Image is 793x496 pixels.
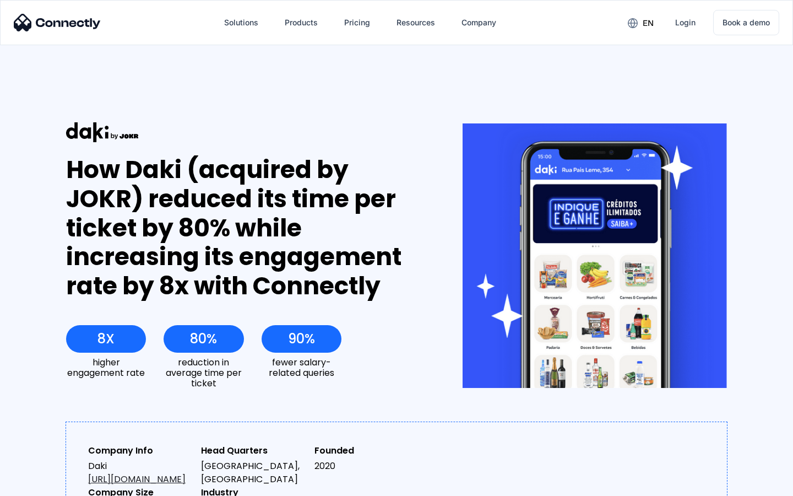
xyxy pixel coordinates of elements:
div: How Daki (acquired by JOKR) reduced its time per ticket by 80% while increasing its engagement ra... [66,155,422,301]
div: 8X [97,331,115,347]
div: fewer salary-related queries [262,357,341,378]
a: Book a demo [713,10,779,35]
a: Login [666,9,704,36]
div: reduction in average time per ticket [164,357,243,389]
div: 90% [288,331,315,347]
div: 80% [190,331,217,347]
a: [URL][DOMAIN_NAME] [88,473,186,486]
div: 2020 [314,460,419,473]
div: Solutions [224,15,258,30]
div: Products [285,15,318,30]
div: [GEOGRAPHIC_DATA], [GEOGRAPHIC_DATA] [201,460,305,486]
div: higher engagement rate [66,357,146,378]
a: Pricing [335,9,379,36]
img: Connectly Logo [14,14,101,31]
div: Daki [88,460,192,486]
div: Head Quarters [201,444,305,457]
div: Pricing [344,15,370,30]
div: Founded [314,444,419,457]
div: en [643,15,654,31]
div: Resources [397,15,435,30]
aside: Language selected: English [11,477,66,492]
div: Company [461,15,496,30]
div: Login [675,15,696,30]
div: Company Info [88,444,192,457]
ul: Language list [22,477,66,492]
